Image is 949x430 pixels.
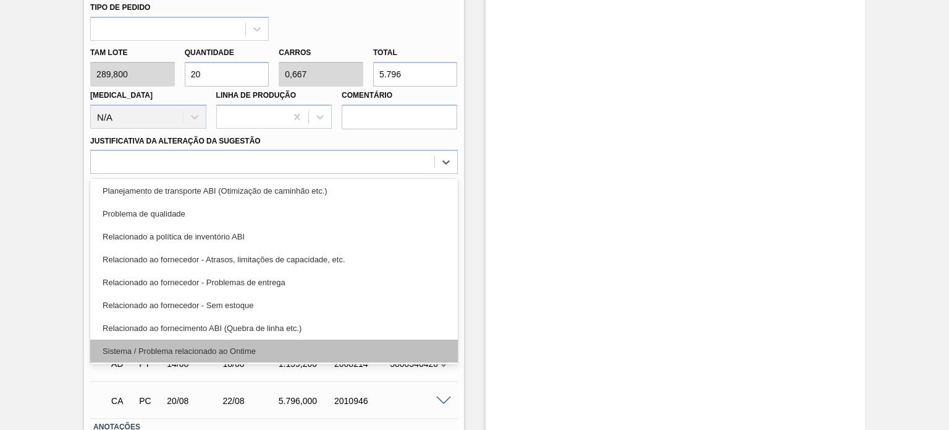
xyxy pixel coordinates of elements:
label: Justificativa da Alteração da Sugestão [90,137,261,145]
div: Pedido de Compra [136,396,164,406]
label: Observações [90,177,457,195]
label: Quantidade [185,48,234,57]
div: 20/08/2025 [164,396,225,406]
div: Relacionado ao fornecedor - Problemas de entrega [90,271,457,294]
div: Sistema / Problema relacionado ao Ontime [90,340,457,363]
p: CA [111,396,133,406]
div: Relacionado ao fornecedor - Sem estoque [90,294,457,317]
label: Tam lote [90,44,175,62]
div: Planejamento de transporte ABI (Otimização de caminhão etc.) [90,179,457,202]
div: 5.796,000 [276,396,337,406]
div: Cancelado [108,387,136,415]
div: 2010946 [331,396,392,406]
div: Relacionado ao fornecedor - Atrasos, limitações de capacidade, etc. [90,248,457,271]
label: Tipo de pedido [90,3,150,12]
label: Comentário [342,87,457,105]
div: 22/08/2025 [220,396,281,406]
label: Carros [279,48,311,57]
label: Total [373,48,397,57]
div: Relacionado a política de inventório ABI [90,225,457,248]
div: Problema de qualidade [90,202,457,225]
label: [MEDICAL_DATA] [90,91,153,100]
label: Linha de Produção [216,91,297,100]
div: Relacionado ao fornecimento ABI (Quebra de linha etc.) [90,317,457,340]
